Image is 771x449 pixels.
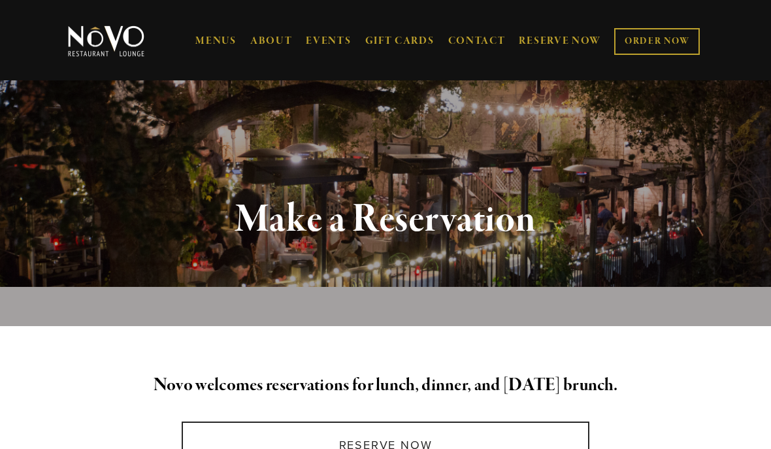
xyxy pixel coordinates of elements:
a: CONTACT [448,29,506,54]
strong: Make a Reservation [235,195,536,244]
h2: Novo welcomes reservations for lunch, dinner, and [DATE] brunch. [85,372,687,399]
a: ABOUT [250,35,293,48]
a: ORDER NOW [614,28,700,55]
img: Novo Restaurant &amp; Lounge [65,25,147,58]
a: RESERVE NOW [519,29,601,54]
a: MENUS [195,35,237,48]
a: EVENTS [306,35,351,48]
a: GIFT CARDS [365,29,435,54]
